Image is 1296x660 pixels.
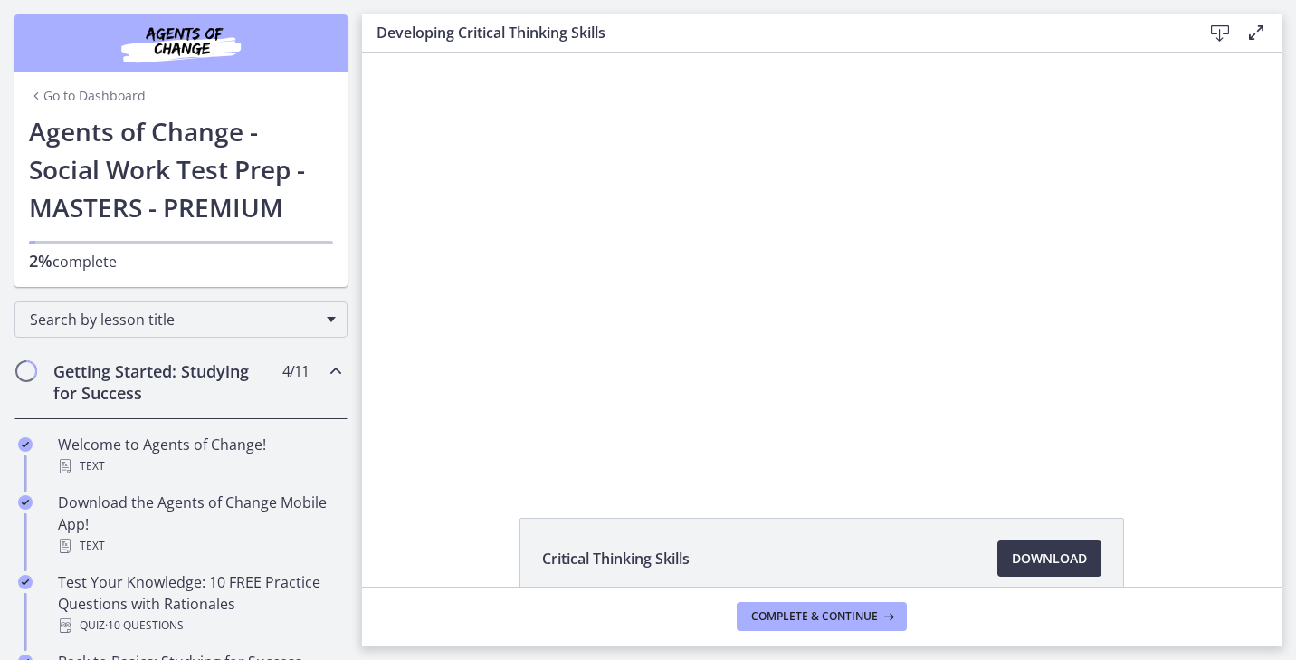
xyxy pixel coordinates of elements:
[29,87,146,105] a: Go to Dashboard
[105,615,184,636] span: · 10 Questions
[29,112,333,226] h1: Agents of Change - Social Work Test Prep - MASTERS - PREMIUM
[53,360,274,404] h2: Getting Started: Studying for Success
[18,437,33,452] i: Completed
[737,602,907,631] button: Complete & continue
[1012,548,1087,569] span: Download
[58,535,340,557] div: Text
[29,250,52,272] span: 2%
[18,575,33,589] i: Completed
[58,615,340,636] div: Quiz
[30,310,318,330] span: Search by lesson title
[58,571,340,636] div: Test Your Knowledge: 10 FREE Practice Questions with Rationales
[18,495,33,510] i: Completed
[29,250,333,273] p: complete
[376,22,1173,43] h3: Developing Critical Thinking Skills
[751,609,878,624] span: Complete & continue
[997,540,1101,577] a: Download
[58,492,340,557] div: Download the Agents of Change Mobile App!
[14,301,348,338] div: Search by lesson title
[362,53,1282,476] iframe: Video Lesson
[58,455,340,477] div: Text
[72,22,290,65] img: Agents of Change
[282,360,309,382] span: 4 / 11
[58,434,340,477] div: Welcome to Agents of Change!
[542,548,690,569] span: Critical Thinking Skills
